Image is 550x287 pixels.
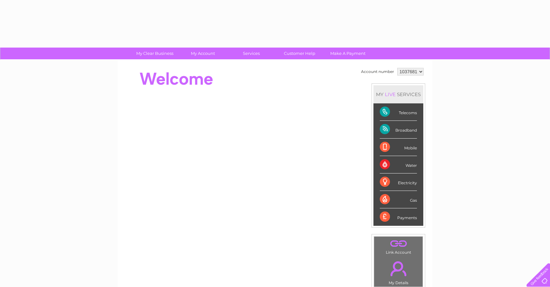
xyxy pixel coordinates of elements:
[380,156,417,173] div: Water
[376,258,421,280] a: .
[374,256,423,287] td: My Details
[376,238,421,249] a: .
[384,91,397,97] div: LIVE
[380,103,417,121] div: Telecoms
[380,191,417,208] div: Gas
[380,208,417,225] div: Payments
[273,48,326,59] a: Customer Help
[129,48,181,59] a: My Clear Business
[374,236,423,256] td: Link Account
[380,139,417,156] div: Mobile
[322,48,374,59] a: Make A Payment
[359,66,396,77] td: Account number
[225,48,278,59] a: Services
[380,173,417,191] div: Electricity
[373,85,423,103] div: MY SERVICES
[177,48,229,59] a: My Account
[380,121,417,138] div: Broadband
